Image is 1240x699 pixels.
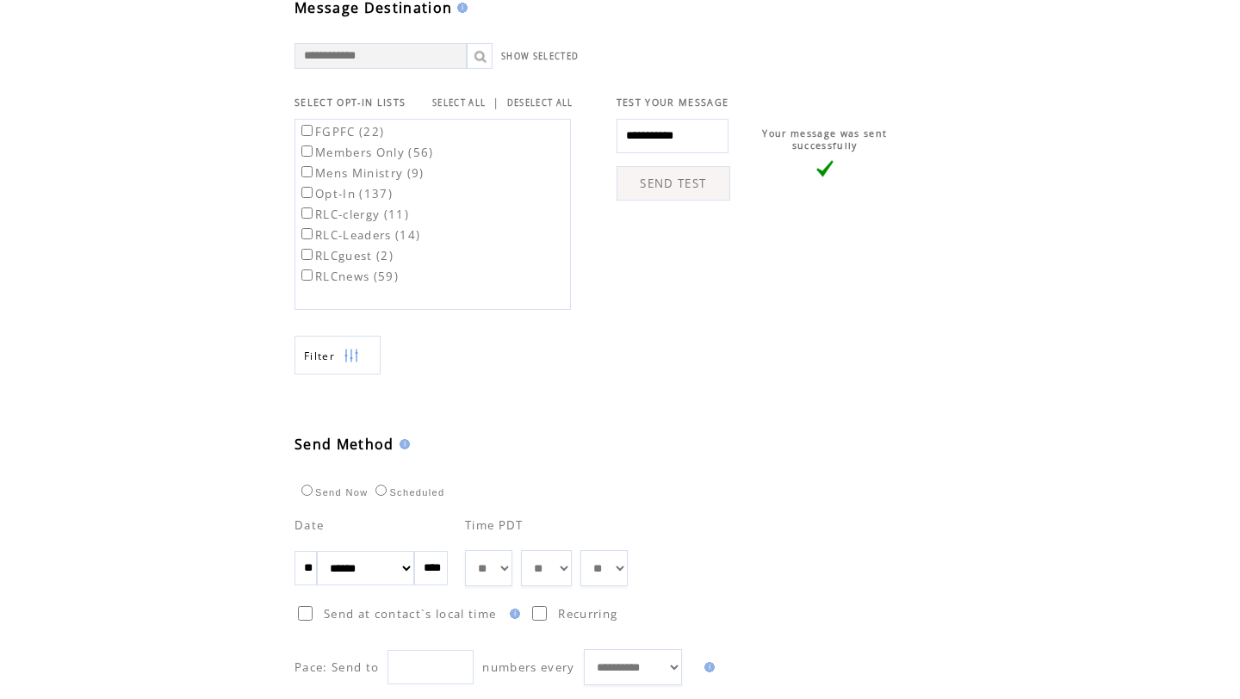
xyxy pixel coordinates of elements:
[371,487,444,498] label: Scheduled
[301,228,313,239] input: RLC-Leaders (14)
[298,248,394,263] label: RLCguest (2)
[294,96,406,108] span: SELECT OPT-IN LISTS
[298,124,384,139] label: FGPFC (22)
[482,659,574,675] span: numbers every
[501,51,579,62] a: SHOW SELECTED
[294,435,394,454] span: Send Method
[301,166,313,177] input: Mens Ministry (9)
[324,606,496,622] span: Send at contact`s local time
[452,3,468,13] img: help.gif
[298,165,425,181] label: Mens Ministry (9)
[297,487,368,498] label: Send Now
[301,485,313,496] input: Send Now
[301,269,313,281] input: RLCnews (59)
[298,145,434,160] label: Members Only (56)
[762,127,887,152] span: Your message was sent successfully
[699,662,715,672] img: help.gif
[294,517,324,533] span: Date
[375,485,387,496] input: Scheduled
[301,125,313,136] input: FGPFC (22)
[298,269,399,284] label: RLCnews (59)
[301,187,313,198] input: Opt-In (137)
[301,249,313,260] input: RLCguest (2)
[294,659,379,675] span: Pace: Send to
[294,336,381,374] a: Filter
[432,97,486,108] a: SELECT ALL
[301,207,313,219] input: RLC-clergy (11)
[298,207,409,222] label: RLC-clergy (11)
[298,227,420,243] label: RLC-Leaders (14)
[507,97,573,108] a: DESELECT ALL
[394,439,410,449] img: help.gif
[344,337,359,375] img: filters.png
[298,186,393,201] label: Opt-In (137)
[505,609,520,619] img: help.gif
[617,96,729,108] span: TEST YOUR MESSAGE
[301,145,313,157] input: Members Only (56)
[558,606,617,622] span: Recurring
[304,349,335,363] span: Show filters
[816,160,834,177] img: vLarge.png
[465,517,524,533] span: Time PDT
[493,95,499,110] span: |
[617,166,730,201] a: SEND TEST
